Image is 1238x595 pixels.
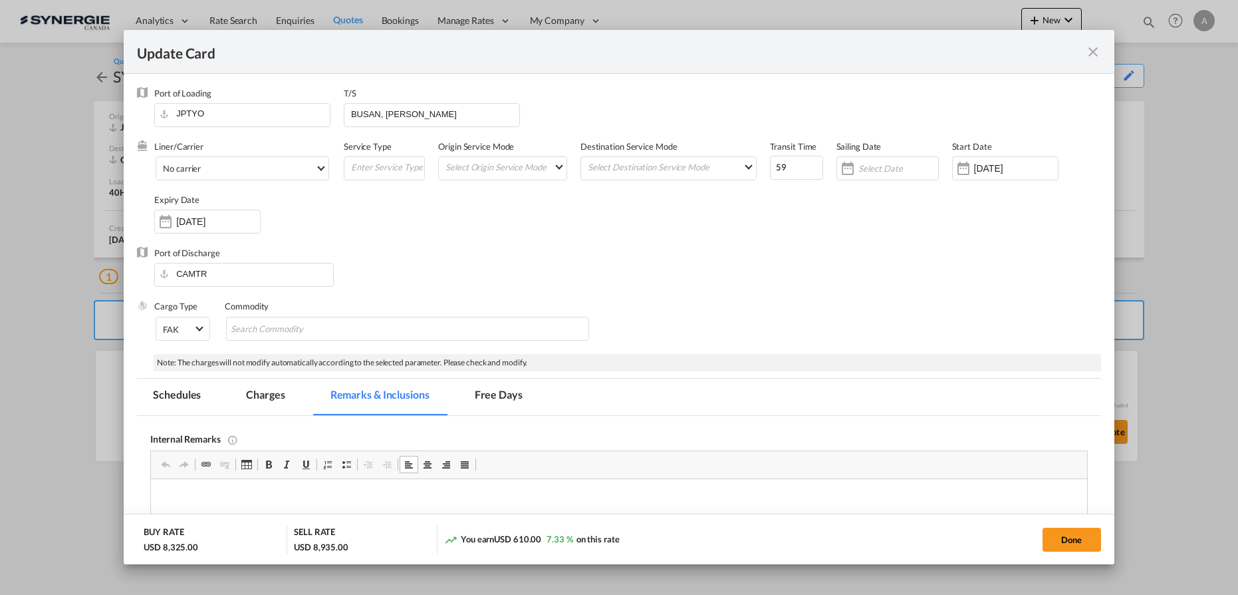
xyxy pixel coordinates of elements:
input: Enter T/S [350,104,519,124]
label: Origin Service Mode [438,141,514,152]
div: USD 8,935.00 [294,541,348,553]
md-pagination-wrapper: Use the left and right arrow keys to navigate between tabs [137,379,552,415]
md-select: Select Destination Service Mode [586,157,756,176]
label: Expiry Date [154,194,199,205]
md-dialog: Update CardPort of ... [124,30,1114,565]
label: Port of Loading [154,88,211,99]
label: Service Type [344,141,392,152]
a: Undo (Ctrl+Z) [156,456,175,473]
md-icon: icon-close fg-AAA8AD m-0 pointer [1085,44,1101,60]
input: Enter Service Type [350,157,424,177]
a: Unlink [215,456,234,473]
div: Note: The charges will not modify automatically according to the selected parameter. Please check... [154,354,1101,372]
a: Align Right [437,456,455,473]
label: Sailing Date [836,141,882,152]
div: FAK [163,324,179,335]
span: 7.33 % [547,534,572,544]
a: Table [237,456,256,473]
button: Done [1043,528,1101,552]
input: Search Commodity [231,319,352,340]
input: Start Date [974,163,1058,174]
md-tab-item: Charges [230,379,301,415]
md-icon: This remarks only visible for internal user and will not be printed on Quote PDF [227,433,238,444]
md-tab-item: Free Days [459,379,539,415]
label: Liner/Carrier [154,141,203,152]
div: BUY RATE [144,526,184,541]
input: Select Date [858,163,938,174]
div: USD 8,325.00 [144,541,198,553]
label: Port of Discharge [154,248,219,258]
md-select: Select Origin Service Mode [444,157,566,176]
div: You earn on this rate [444,533,619,547]
a: Insert/Remove Numbered List [318,456,337,473]
label: Commodity [225,301,269,311]
input: Enter Port of Loading [161,104,330,124]
label: Start Date [952,141,992,152]
label: T/S [344,88,356,99]
input: 0 [770,156,823,180]
a: Decrease Indent [359,456,378,473]
input: Expiry Date [176,216,260,227]
a: Increase Indent [378,456,396,473]
div: No carrier [163,163,201,174]
span: USD 610.00 [494,534,541,544]
md-tab-item: Schedules [137,379,217,415]
div: SELL RATE [294,526,335,541]
a: Bold (Ctrl+B) [259,456,278,473]
label: Cargo Type [154,301,197,311]
label: Destination Service Mode [580,141,678,152]
img: cargo.png [137,300,148,311]
label: Transit Time [770,141,817,152]
md-icon: icon-trending-up [444,533,457,546]
a: Justify [455,456,474,473]
md-chips-wrap: Chips container with autocompletion. Enter the text area, type text to search, and then use the u... [226,317,588,341]
md-select: Select Liner: No carrier [156,156,329,180]
a: Redo (Ctrl+Y) [175,456,193,473]
a: Align Left [400,456,418,473]
input: Enter Port of Discharge [161,264,333,284]
md-select: Select Cargo type: FAK [156,317,210,341]
a: Centre [418,456,437,473]
md-tab-item: Remarks & Inclusions [314,379,445,415]
div: Internal Remarks [150,433,1088,444]
a: Link (Ctrl+K) [197,456,215,473]
a: Insert/Remove Bulleted List [337,456,356,473]
a: Italic (Ctrl+I) [278,456,297,473]
a: Underline (Ctrl+U) [297,456,315,473]
div: Update Card [137,43,1085,60]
